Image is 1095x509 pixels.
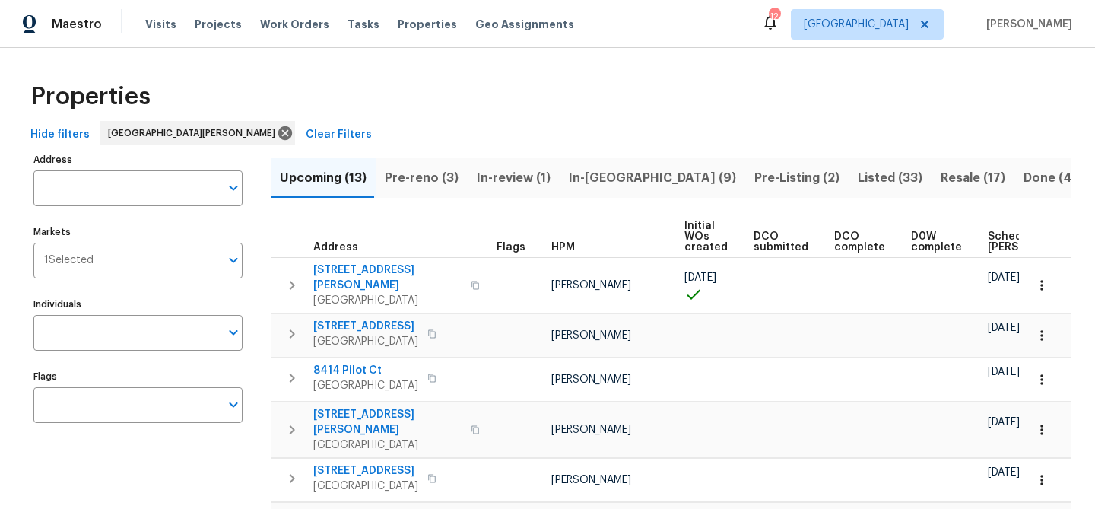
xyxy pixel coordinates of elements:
[754,231,808,253] span: DCO submitted
[313,293,462,308] span: [GEOGRAPHIC_DATA]
[834,231,885,253] span: DCO complete
[223,394,244,415] button: Open
[551,330,631,341] span: [PERSON_NAME]
[941,167,1005,189] span: Resale (17)
[223,250,244,271] button: Open
[988,231,1074,253] span: Scheduled [PERSON_NAME]
[145,17,176,32] span: Visits
[223,177,244,199] button: Open
[52,17,102,32] span: Maestro
[684,272,716,283] span: [DATE]
[100,121,295,145] div: [GEOGRAPHIC_DATA][PERSON_NAME]
[988,467,1020,478] span: [DATE]
[33,227,243,237] label: Markets
[385,167,459,189] span: Pre-reno (3)
[569,167,736,189] span: In-[GEOGRAPHIC_DATA] (9)
[769,9,779,24] div: 12
[348,19,379,30] span: Tasks
[44,254,94,267] span: 1 Selected
[551,475,631,485] span: [PERSON_NAME]
[313,407,462,437] span: [STREET_ADDRESS][PERSON_NAME]
[24,121,96,149] button: Hide filters
[858,167,922,189] span: Listed (33)
[223,322,244,343] button: Open
[313,463,418,479] span: [STREET_ADDRESS]
[313,378,418,393] span: [GEOGRAPHIC_DATA]
[260,17,329,32] span: Work Orders
[988,417,1020,428] span: [DATE]
[313,242,358,253] span: Address
[398,17,457,32] span: Properties
[988,323,1020,333] span: [DATE]
[980,17,1072,32] span: [PERSON_NAME]
[551,242,575,253] span: HPM
[911,231,962,253] span: D0W complete
[754,167,839,189] span: Pre-Listing (2)
[108,126,281,141] span: [GEOGRAPHIC_DATA][PERSON_NAME]
[30,89,151,104] span: Properties
[313,262,462,293] span: [STREET_ADDRESS][PERSON_NAME]
[306,126,372,145] span: Clear Filters
[988,367,1020,377] span: [DATE]
[313,319,418,334] span: [STREET_ADDRESS]
[1024,167,1092,189] span: Done (477)
[300,121,378,149] button: Clear Filters
[551,374,631,385] span: [PERSON_NAME]
[280,167,367,189] span: Upcoming (13)
[475,17,574,32] span: Geo Assignments
[551,425,631,435] span: [PERSON_NAME]
[804,17,909,32] span: [GEOGRAPHIC_DATA]
[30,126,90,145] span: Hide filters
[313,363,418,378] span: 8414 Pilot Ct
[988,272,1020,283] span: [DATE]
[195,17,242,32] span: Projects
[477,167,551,189] span: In-review (1)
[684,221,728,253] span: Initial WOs created
[33,372,243,381] label: Flags
[33,300,243,309] label: Individuals
[497,242,525,253] span: Flags
[313,334,418,349] span: [GEOGRAPHIC_DATA]
[551,280,631,291] span: [PERSON_NAME]
[313,437,462,453] span: [GEOGRAPHIC_DATA]
[313,479,418,494] span: [GEOGRAPHIC_DATA]
[33,155,243,164] label: Address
